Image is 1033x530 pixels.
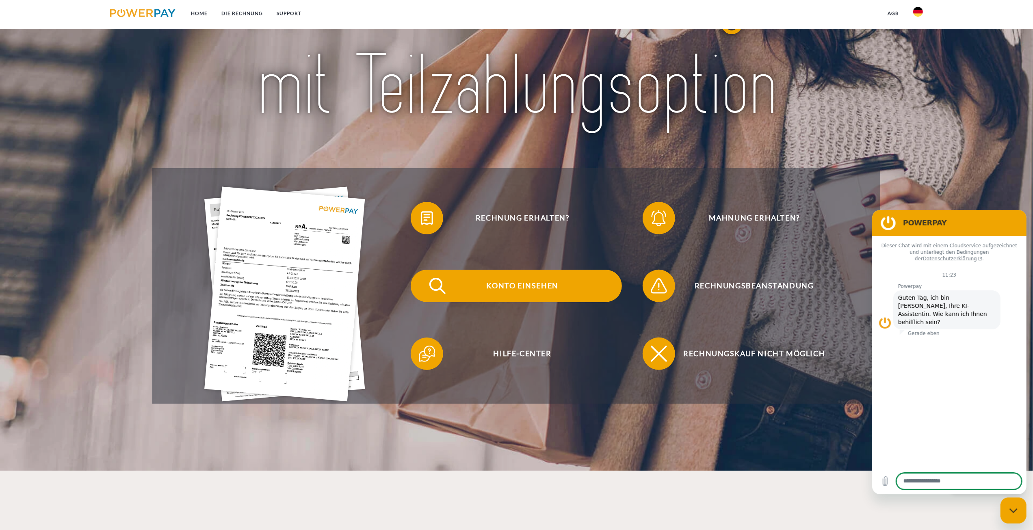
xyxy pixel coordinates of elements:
[411,337,622,370] button: Hilfe-Center
[655,270,854,302] span: Rechnungsbeanstandung
[1001,498,1027,524] iframe: Schaltfläche zum Öffnen des Messaging-Fensters; Konversation läuft
[913,7,923,17] img: de
[872,210,1027,494] iframe: Messaging-Fenster
[423,270,622,302] span: Konto einsehen
[649,344,669,364] img: qb_close.svg
[643,270,854,302] button: Rechnungsbeanstandung
[655,202,854,234] span: Mahnung erhalten?
[649,276,669,296] img: qb_warning.svg
[643,202,854,234] button: Mahnung erhalten?
[270,6,308,21] a: SUPPORT
[655,337,854,370] span: Rechnungskauf nicht möglich
[417,208,437,228] img: qb_bill.svg
[643,337,854,370] button: Rechnungskauf nicht möglich
[184,6,214,21] a: Home
[881,6,906,21] a: agb
[411,202,622,234] button: Rechnung erhalten?
[427,276,448,296] img: qb_search.svg
[649,208,669,228] img: qb_bell.svg
[417,344,437,364] img: qb_help.svg
[110,9,175,17] img: logo-powerpay.svg
[204,186,365,401] img: single_invoice_powerpay_de.jpg
[214,6,270,21] a: DIE RECHNUNG
[423,337,622,370] span: Hilfe-Center
[423,202,622,234] span: Rechnung erhalten?
[411,270,622,302] button: Konto einsehen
